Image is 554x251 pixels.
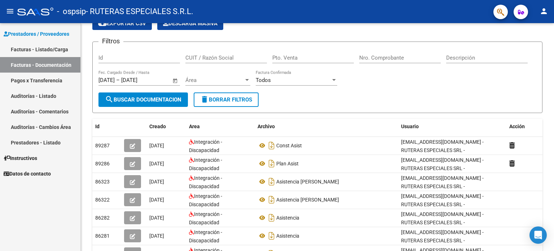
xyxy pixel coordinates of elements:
span: Asistencia [PERSON_NAME] [276,197,339,203]
span: Creado [149,124,166,129]
i: Descargar documento [267,158,276,169]
span: Exportar CSV [98,20,146,27]
span: [EMAIL_ADDRESS][DOMAIN_NAME] - RUTERAS ESPECIALES SRL - [401,157,484,171]
span: [DATE] [149,143,164,148]
span: – [116,77,120,83]
span: Área [185,77,244,83]
span: Asistencia [276,233,299,239]
span: [EMAIL_ADDRESS][DOMAIN_NAME] - RUTERAS ESPECIALES SRL - [401,193,484,207]
datatable-header-cell: Creado [146,119,186,134]
span: [EMAIL_ADDRESS][DOMAIN_NAME] - RUTERAS ESPECIALES SRL - [401,211,484,225]
span: Prestadores / Proveedores [4,30,69,38]
span: Instructivos [4,154,37,162]
span: [DATE] [149,161,164,166]
mat-icon: menu [6,7,14,16]
mat-icon: cloud_download [98,19,107,27]
datatable-header-cell: Archivo [255,119,398,134]
span: 89286 [95,161,110,166]
span: [EMAIL_ADDRESS][DOMAIN_NAME] - RUTERAS ESPECIALES SRL - [401,139,484,153]
span: Area [189,124,200,129]
span: Integración - Discapacidad [189,139,222,153]
mat-icon: search [105,95,114,104]
span: [EMAIL_ADDRESS][DOMAIN_NAME] - RUTERAS ESPECIALES SRL - [401,229,484,243]
datatable-header-cell: Usuario [398,119,506,134]
button: Descarga Masiva [157,17,223,30]
span: Integración - Discapacidad [189,229,222,243]
span: [EMAIL_ADDRESS][DOMAIN_NAME] - RUTERAS ESPECIALES SRL - [401,175,484,189]
i: Descargar documento [267,140,276,151]
span: Datos de contacto [4,170,51,178]
button: Exportar CSV [92,17,152,30]
span: 86323 [95,179,110,185]
i: Descargar documento [267,176,276,187]
span: Buscar Documentacion [105,96,181,103]
button: Open calendar [171,77,180,85]
span: 86282 [95,215,110,221]
datatable-header-cell: Acción [506,119,542,134]
span: Asistencia [276,215,299,221]
span: Id [95,124,100,129]
span: Todos [256,77,271,83]
span: Archivo [258,124,275,129]
span: Const Asist [276,143,302,148]
mat-icon: person [540,7,548,16]
h3: Filtros [98,36,123,46]
span: Descarga Masiva [163,20,217,27]
span: [DATE] [149,215,164,221]
i: Descargar documento [267,194,276,205]
span: 86322 [95,197,110,203]
span: Plan Asist [276,161,299,166]
span: Borrar Filtros [200,96,252,103]
span: Integración - Discapacidad [189,157,222,171]
span: Acción [509,124,525,129]
span: - ospsip [57,4,86,20]
span: [DATE] [149,233,164,239]
div: Open Intercom Messenger [529,226,547,244]
span: Usuario [401,124,419,129]
span: 86281 [95,233,110,239]
button: Borrar Filtros [194,92,259,107]
span: 89287 [95,143,110,148]
i: Descargar documento [267,230,276,242]
span: Integración - Discapacidad [189,175,222,189]
span: - RUTERAS ESPECIALES S.R.L. [86,4,193,20]
i: Descargar documento [267,212,276,224]
app-download-masive: Descarga masiva de comprobantes (adjuntos) [157,17,223,30]
button: Buscar Documentacion [98,92,188,107]
span: Asistencia [PERSON_NAME] [276,179,339,185]
input: End date [121,77,156,83]
span: Integración - Discapacidad [189,193,222,207]
datatable-header-cell: Area [186,119,255,134]
span: Integración - Discapacidad [189,211,222,225]
span: [DATE] [149,179,164,185]
mat-icon: delete [200,95,209,104]
span: [DATE] [149,197,164,203]
datatable-header-cell: Id [92,119,121,134]
input: Start date [98,77,115,83]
